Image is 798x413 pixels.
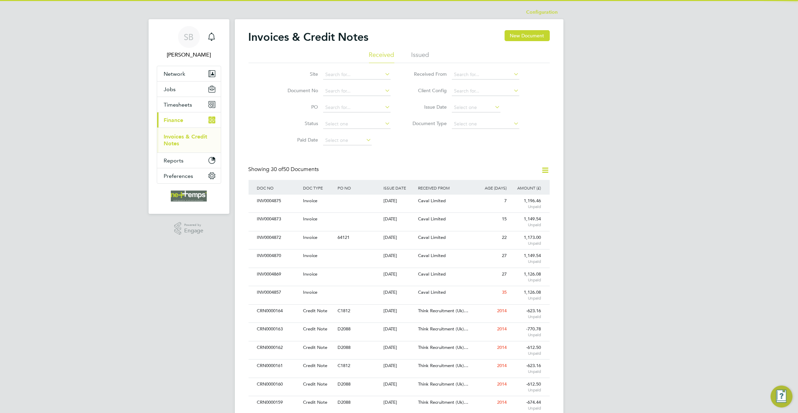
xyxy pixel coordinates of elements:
[508,180,543,196] div: AMOUNT (£)
[408,120,447,126] label: Document Type
[527,5,558,19] li: Configuration
[408,71,447,77] label: Received From
[303,344,327,350] span: Credit Note
[303,234,317,240] span: Invoice
[502,216,507,222] span: 15
[255,341,301,354] div: CRN0000162
[303,198,317,204] span: Invoice
[255,360,301,372] div: CRN0000161
[497,363,507,368] span: 2014
[382,268,416,281] div: [DATE]
[510,204,541,209] span: Unpaid
[164,71,186,77] span: Network
[255,396,301,409] div: CRN0000159
[771,386,793,408] button: Engage Resource Center
[408,87,447,94] label: Client Config
[279,71,318,77] label: Site
[508,286,543,304] div: 1,126.08
[411,51,429,63] li: Issued
[164,86,176,93] span: Jobs
[505,30,550,41] button: New Document
[510,387,541,393] span: Unpaid
[301,180,336,196] div: DOC TYPE
[510,405,541,411] span: Unpaid
[157,82,221,97] button: Jobs
[382,180,416,196] div: ISSUE DATE
[303,381,327,387] span: Credit Note
[382,213,416,226] div: [DATE]
[338,399,351,405] span: D2088
[418,399,468,405] span: Think Recruitment (Uk)…
[508,360,543,377] div: -623.16
[255,286,301,299] div: INV0004857
[255,268,301,281] div: INV0004869
[508,231,543,249] div: 1,173.00
[452,119,519,129] input: Select one
[418,289,446,295] span: Caval Limited
[502,234,507,240] span: 22
[502,253,507,258] span: 27
[157,127,221,153] div: Finance
[418,198,446,204] span: Caval Limited
[279,137,318,143] label: Paid Date
[504,198,507,204] span: 7
[382,378,416,391] div: [DATE]
[418,381,468,387] span: Think Recruitment (Uk)…
[474,180,508,196] div: AGE (DAYS)
[323,103,391,112] input: Search for...
[408,104,447,110] label: Issue Date
[164,117,183,123] span: Finance
[382,305,416,317] div: [DATE]
[510,222,541,228] span: Unpaid
[418,326,468,332] span: Think Recruitment (Uk)…
[382,341,416,354] div: [DATE]
[510,332,541,338] span: Unpaid
[510,351,541,356] span: Unpaid
[338,381,351,387] span: D2088
[508,378,543,396] div: -612.50
[382,396,416,409] div: [DATE]
[303,289,317,295] span: Invoice
[508,195,543,212] div: 1,196.46
[416,180,474,196] div: RECEIVED FROM
[382,360,416,372] div: [DATE]
[303,216,317,222] span: Invoice
[303,253,317,258] span: Invoice
[510,369,541,374] span: Unpaid
[508,213,543,231] div: 1,149.54
[157,153,221,168] button: Reports
[164,157,184,164] span: Reports
[279,87,318,94] label: Document No
[502,271,507,277] span: 27
[255,323,301,336] div: CRN0000163
[452,70,519,80] input: Search for...
[279,120,318,126] label: Status
[338,234,350,240] span: 64121
[164,173,193,179] span: Preferences
[452,86,519,96] input: Search for...
[164,101,192,108] span: Timesheets
[184,33,194,41] span: SB
[452,103,501,112] input: Select one
[508,341,543,359] div: -612.50
[323,86,391,96] input: Search for...
[497,399,507,405] span: 2014
[184,222,203,228] span: Powered by
[255,213,301,226] div: INV0004873
[149,19,229,214] nav: Main navigation
[382,323,416,336] div: [DATE]
[382,195,416,207] div: [DATE]
[510,241,541,246] span: Unpaid
[510,314,541,319] span: Unpaid
[497,326,507,332] span: 2014
[164,133,207,147] a: Invoices & Credit Notes
[510,259,541,264] span: Unpaid
[184,228,203,234] span: Engage
[303,399,327,405] span: Credit Note
[157,66,221,81] button: Network
[255,180,301,196] div: DOC NO
[157,168,221,183] button: Preferences
[382,231,416,244] div: [DATE]
[255,305,301,317] div: CRN0000164
[510,295,541,301] span: Unpaid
